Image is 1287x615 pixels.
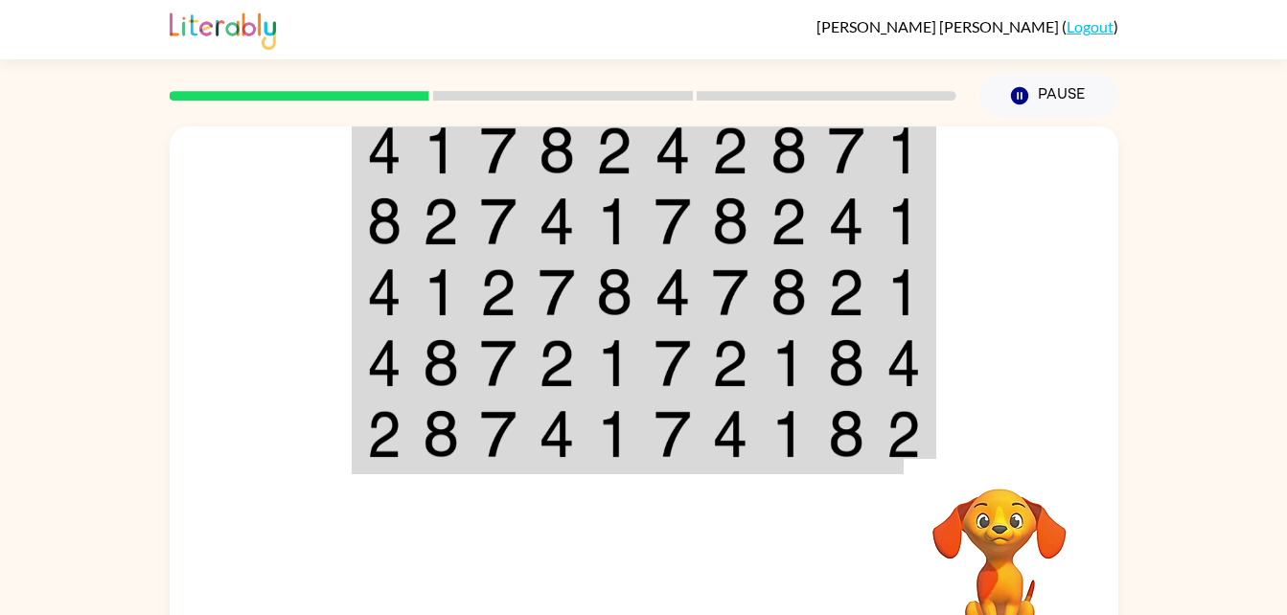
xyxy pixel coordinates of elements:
[655,268,691,316] img: 4
[1067,17,1114,35] a: Logout
[480,126,517,174] img: 7
[770,197,807,245] img: 2
[367,410,402,458] img: 2
[480,268,517,316] img: 2
[770,339,807,387] img: 1
[480,339,517,387] img: 7
[886,410,921,458] img: 2
[367,197,402,245] img: 8
[655,126,691,174] img: 4
[828,410,864,458] img: 8
[655,339,691,387] img: 7
[539,126,575,174] img: 8
[828,268,864,316] img: 2
[423,126,459,174] img: 1
[596,339,632,387] img: 1
[655,410,691,458] img: 7
[423,268,459,316] img: 1
[979,74,1118,118] button: Pause
[539,339,575,387] img: 2
[712,197,748,245] img: 8
[596,268,632,316] img: 8
[712,126,748,174] img: 2
[886,268,921,316] img: 1
[596,126,632,174] img: 2
[367,339,402,387] img: 4
[596,197,632,245] img: 1
[712,410,748,458] img: 4
[480,197,517,245] img: 7
[828,197,864,245] img: 4
[423,197,459,245] img: 2
[770,126,807,174] img: 8
[886,197,921,245] img: 1
[170,8,276,50] img: Literably
[367,268,402,316] img: 4
[712,339,748,387] img: 2
[423,410,459,458] img: 8
[816,17,1118,35] div: ( )
[886,126,921,174] img: 1
[480,410,517,458] img: 7
[655,197,691,245] img: 7
[770,268,807,316] img: 8
[539,197,575,245] img: 4
[770,410,807,458] img: 1
[539,410,575,458] img: 4
[596,410,632,458] img: 1
[539,268,575,316] img: 7
[423,339,459,387] img: 8
[886,339,921,387] img: 4
[828,339,864,387] img: 8
[816,17,1062,35] span: [PERSON_NAME] [PERSON_NAME]
[828,126,864,174] img: 7
[712,268,748,316] img: 7
[367,126,402,174] img: 4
